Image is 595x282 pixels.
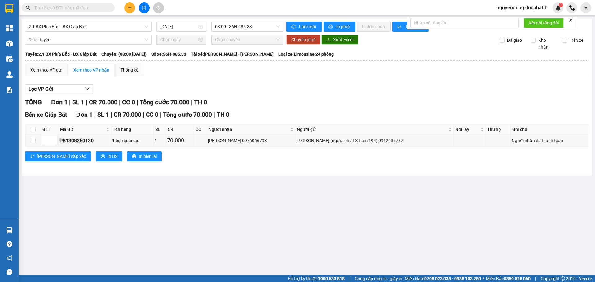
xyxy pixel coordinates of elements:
span: | [119,98,121,106]
button: plus [124,2,135,13]
div: Người nhận dã thanh toán [512,137,587,144]
sup: 1 [559,3,563,7]
button: printerIn phơi [324,22,355,32]
img: warehouse-icon [6,71,13,78]
strong: 1900 633 818 [318,276,345,281]
button: In đơn chọn [357,22,391,32]
button: Chuyển phơi [286,35,320,45]
span: message [7,269,12,275]
span: CC 0 [146,111,158,118]
span: Tài xế: [PERSON_NAME] - [PERSON_NAME] [191,51,274,58]
button: aim [153,2,164,13]
strong: 0708 023 035 - 0935 103 250 [424,276,481,281]
span: In phơi [336,23,350,30]
span: | [86,98,87,106]
button: syncLàm mới [286,22,322,32]
div: 1 [155,137,165,144]
span: Hỗ trợ kỹ thuật: [288,275,345,282]
b: Tuyến: 2.1 BX Phía Bắc - BX Giáp Bát [25,52,97,57]
span: | [535,275,536,282]
input: Chọn ngày [160,36,197,43]
div: 70.000 [167,136,193,145]
span: download [326,37,331,42]
div: Thống kê [121,67,138,73]
span: Chọn chuyến [215,35,280,44]
span: Kết nối tổng đài [529,20,559,26]
span: | [137,98,138,106]
span: close [569,18,573,22]
img: icon-new-feature [555,5,561,11]
span: printer [101,154,105,159]
img: warehouse-icon [6,56,13,62]
span: TH 0 [217,111,229,118]
span: SL 1 [72,98,84,106]
input: Nhập số tổng đài [410,18,519,28]
button: printerIn DS [96,151,122,161]
button: Kết nối tổng đài [524,18,564,28]
span: Người nhận [209,126,289,133]
img: dashboard-icon [6,25,13,31]
span: Mã GD [60,126,105,133]
div: Xem theo VP gửi [30,67,62,73]
span: question-circle [7,241,12,247]
span: Xuất Excel [333,36,353,43]
div: PB1308250130 [59,137,110,145]
span: | [160,111,161,118]
span: TỔNG [25,98,42,106]
span: printer [132,154,136,159]
span: Số xe: 36H-085.33 [151,51,186,58]
span: Đã giao [505,37,524,44]
th: CC [194,124,207,135]
span: | [214,111,215,118]
th: CR [166,124,194,135]
span: 08:00 - 36H-085.33 [215,22,280,31]
span: CR 70.000 [114,111,141,118]
img: solution-icon [6,87,13,93]
span: nguyendung.ducphatth [491,4,553,11]
span: TH 0 [194,98,207,106]
span: sort-ascending [30,154,34,159]
th: Thu hộ [486,124,511,135]
span: 1 [560,3,562,7]
img: warehouse-icon [6,40,13,47]
span: down [85,86,90,91]
span: Đơn 1 [76,111,93,118]
img: phone-icon [569,5,575,11]
span: search [26,6,30,10]
button: printerIn biên lai [127,151,162,161]
span: [PERSON_NAME] sắp xếp [37,153,86,160]
span: notification [7,255,12,261]
button: sort-ascending[PERSON_NAME] sắp xếp [25,151,91,161]
span: | [191,98,192,106]
div: [PERSON_NAME] (người nhà LX Lâm 194) 0912035787 [296,137,452,144]
span: file-add [142,6,146,10]
span: In biên lai [139,153,157,160]
span: Lọc VP Gửi [29,85,53,93]
span: Cung cấp máy in - giấy in: [355,275,403,282]
span: Miền Nam [405,275,481,282]
span: Đơn 1 [51,98,68,106]
button: file-add [139,2,150,13]
span: Bến xe Giáp Bát [25,111,67,118]
span: Người gửi [297,126,447,133]
button: Lọc VP Gửi [25,84,93,94]
div: [PERSON_NAME] 0976066793 [208,137,294,144]
th: SL [154,124,166,135]
td: PB1308250130 [59,135,111,147]
span: Trên xe [567,37,586,44]
strong: 0369 525 060 [504,276,531,281]
img: warehouse-icon [6,227,13,233]
span: | [94,111,96,118]
span: bar-chart [397,24,403,29]
img: logo-vxr [5,4,13,13]
span: | [349,275,350,282]
span: Miền Bắc [486,275,531,282]
span: copyright [561,276,565,281]
th: Ghi chú [511,124,588,135]
button: caret-down [580,2,591,13]
div: 1 bọc quần áo [112,137,153,144]
span: SL 1 [97,111,109,118]
th: STT [41,124,59,135]
span: Tổng cước 70.000 [140,98,189,106]
span: In DS [108,153,117,160]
